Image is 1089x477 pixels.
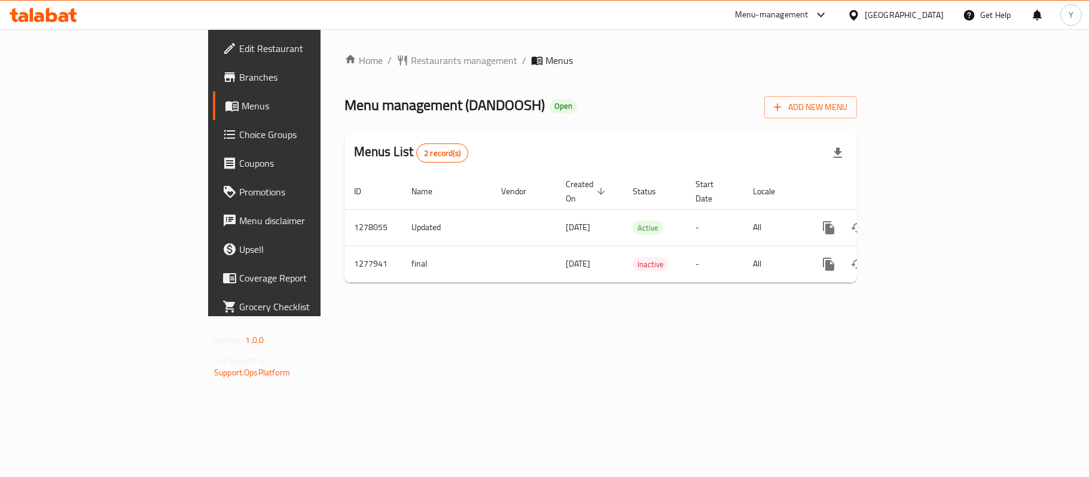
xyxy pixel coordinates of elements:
[242,99,380,113] span: Menus
[214,353,269,368] span: Get support on:
[416,143,468,163] div: Total records count
[402,246,492,282] td: final
[213,91,390,120] a: Menus
[735,8,809,22] div: Menu-management
[417,148,468,159] span: 2 record(s)
[550,101,577,111] span: Open
[805,173,939,210] th: Actions
[213,178,390,206] a: Promotions
[501,184,542,198] span: Vendor
[411,184,448,198] span: Name
[344,173,939,283] table: enhanced table
[213,235,390,264] a: Upsell
[753,184,791,198] span: Locale
[213,264,390,292] a: Coverage Report
[815,213,843,242] button: more
[686,209,743,246] td: -
[245,332,264,348] span: 1.0.0
[213,34,390,63] a: Edit Restaurant
[686,246,743,282] td: -
[344,91,545,118] span: Menu management ( DANDOOSH )
[239,156,380,170] span: Coupons
[213,206,390,235] a: Menu disclaimer
[213,63,390,91] a: Branches
[633,257,669,271] div: Inactive
[764,96,857,118] button: Add New Menu
[239,185,380,199] span: Promotions
[843,213,872,242] button: Change Status
[239,127,380,142] span: Choice Groups
[522,53,526,68] li: /
[823,139,852,167] div: Export file
[239,41,380,56] span: Edit Restaurant
[566,219,590,235] span: [DATE]
[743,209,805,246] td: All
[239,299,380,314] span: Grocery Checklist
[213,149,390,178] a: Coupons
[239,242,380,256] span: Upsell
[214,332,243,348] span: Version:
[633,258,669,271] span: Inactive
[865,8,944,22] div: [GEOGRAPHIC_DATA]
[566,256,590,271] span: [DATE]
[843,250,872,279] button: Change Status
[354,143,468,163] h2: Menus List
[411,53,517,68] span: Restaurants management
[545,53,573,68] span: Menus
[239,213,380,228] span: Menu disclaimer
[743,246,805,282] td: All
[633,221,663,235] span: Active
[696,177,729,206] span: Start Date
[214,365,290,380] a: Support.OpsPlatform
[550,99,577,114] div: Open
[815,250,843,279] button: more
[633,184,672,198] span: Status
[213,120,390,149] a: Choice Groups
[396,53,517,68] a: Restaurants management
[213,292,390,321] a: Grocery Checklist
[239,70,380,84] span: Branches
[566,177,609,206] span: Created On
[354,184,377,198] span: ID
[344,53,857,68] nav: breadcrumb
[239,271,380,285] span: Coverage Report
[774,100,847,115] span: Add New Menu
[1069,8,1073,22] span: Y
[402,209,492,246] td: Updated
